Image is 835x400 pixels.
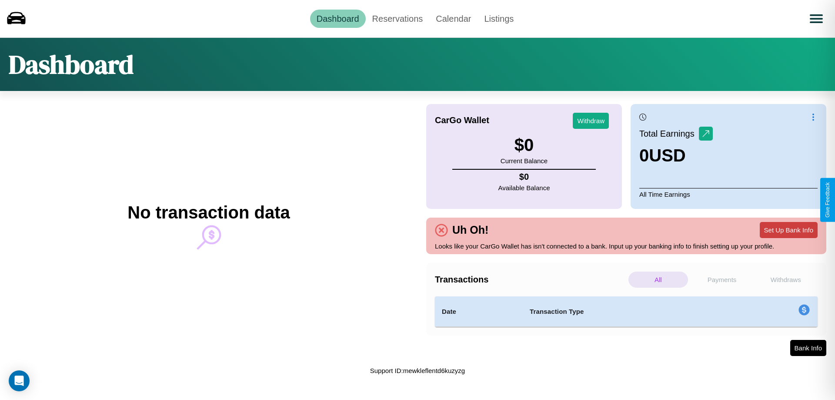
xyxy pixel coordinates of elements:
[639,126,699,141] p: Total Earnings
[429,10,478,28] a: Calendar
[310,10,366,28] a: Dashboard
[498,182,550,194] p: Available Balance
[9,47,134,82] h1: Dashboard
[127,203,290,222] h2: No transaction data
[435,115,489,125] h4: CarGo Wallet
[498,172,550,182] h4: $ 0
[448,224,493,236] h4: Uh Oh!
[366,10,430,28] a: Reservations
[790,340,826,356] button: Bank Info
[442,306,516,317] h4: Date
[435,296,818,327] table: simple table
[804,7,828,31] button: Open menu
[825,182,831,218] div: Give Feedback
[435,275,626,285] h4: Transactions
[435,240,818,252] p: Looks like your CarGo Wallet has isn't connected to a bank. Input up your banking info to finish ...
[639,146,713,165] h3: 0 USD
[478,10,520,28] a: Listings
[760,222,818,238] button: Set Up Bank Info
[692,272,752,288] p: Payments
[756,272,815,288] p: Withdraws
[573,113,609,129] button: Withdraw
[370,365,465,376] p: Support ID: mewkleflentd6kuzyzg
[639,188,818,200] p: All Time Earnings
[9,370,30,391] div: Open Intercom Messenger
[501,135,548,155] h3: $ 0
[530,306,727,317] h4: Transaction Type
[628,272,688,288] p: All
[501,155,548,167] p: Current Balance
